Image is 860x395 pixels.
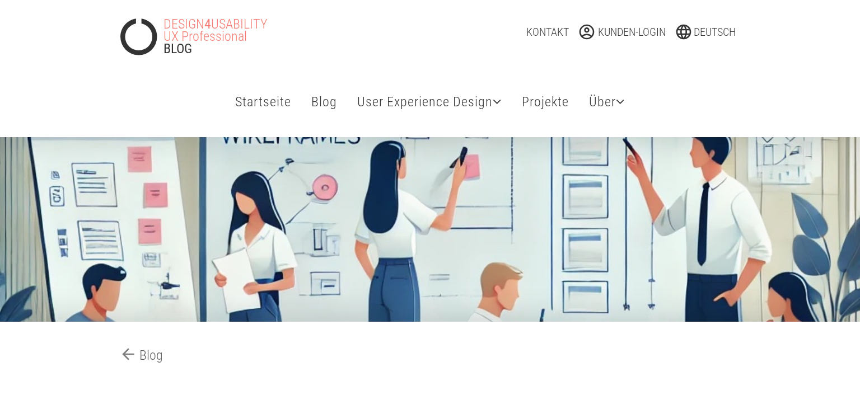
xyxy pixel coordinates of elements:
[204,16,211,32] strong: 4
[517,81,573,123] a: Projekte
[526,23,569,41] a: Kontakt
[578,23,666,42] a: account_circleKunden-Login
[598,25,666,39] span: Kunden-Login
[694,25,736,39] span: Deutsch
[578,23,598,41] span: account_circle
[585,81,629,123] a: Über
[119,345,163,365] a: arrow_backBlog
[675,23,694,41] span: language
[307,81,342,123] a: Blog
[120,18,315,55] a: DESIGN4USABILITYUX ProfessionalBLOG
[353,81,506,123] a: User Experience Design
[231,81,296,123] a: Startseite
[675,23,736,42] a: languageDeutsch
[163,41,192,57] strong: BLOG
[119,345,139,363] span: arrow_back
